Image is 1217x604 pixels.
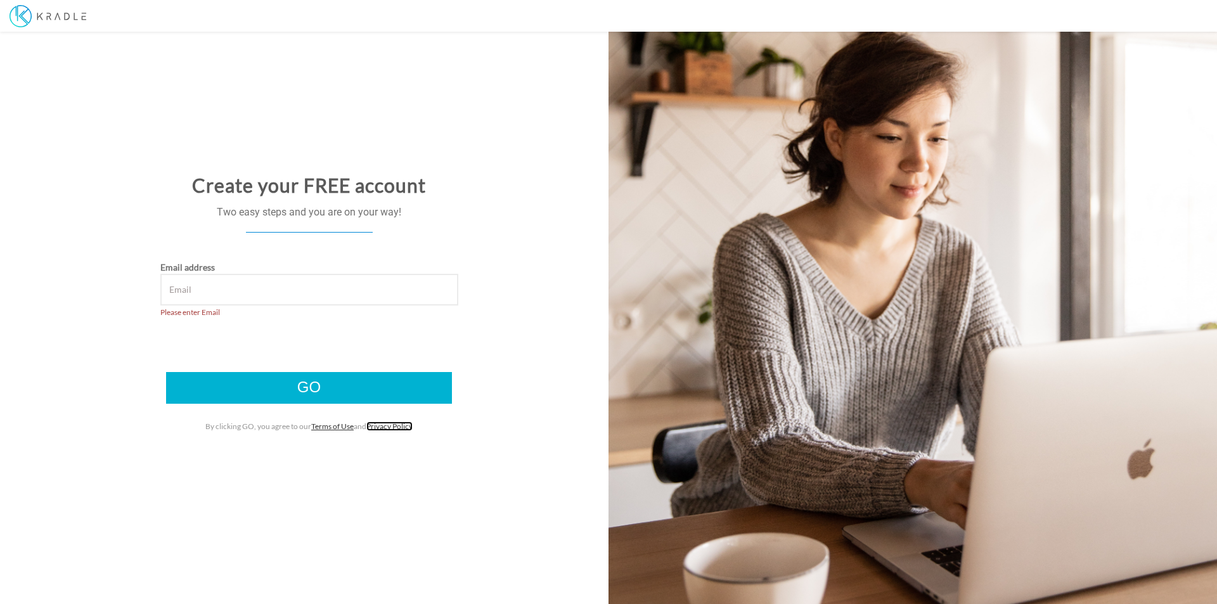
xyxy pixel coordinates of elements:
[160,261,215,274] label: Email address
[160,274,458,305] input: Email
[166,372,452,404] input: Go
[10,175,608,196] h2: Create your FREE account
[160,307,220,317] span: Please enter Email
[205,421,413,432] label: By clicking GO, you agree to our and
[366,421,413,431] a: Privacy Policy
[10,205,608,220] p: Two easy steps and you are on your way!
[10,5,86,27] img: Kradle
[311,421,354,431] a: Terms of Use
